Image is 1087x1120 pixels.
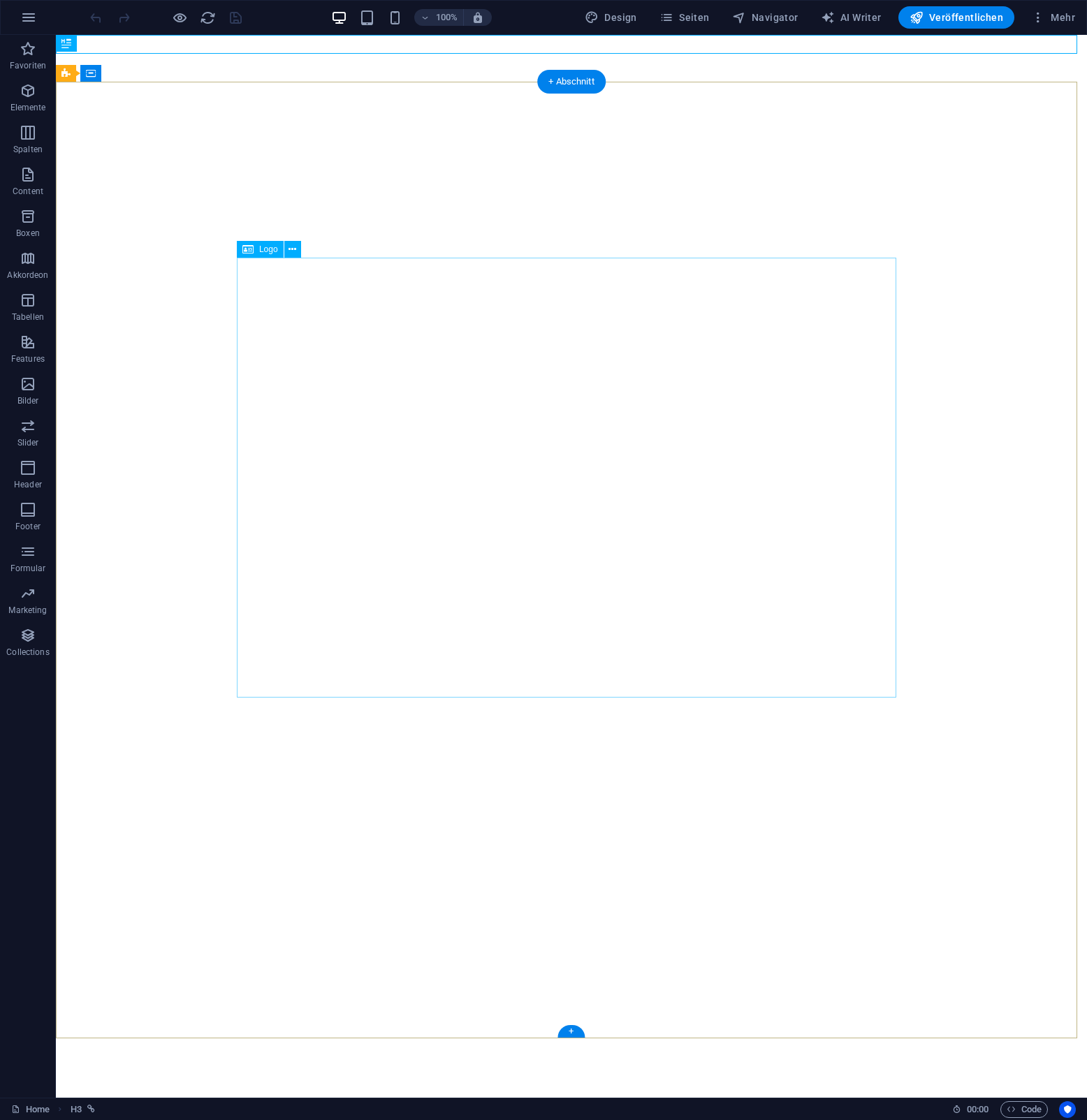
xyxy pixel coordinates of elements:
span: Design [585,10,637,24]
button: AI Writer [815,6,887,29]
nav: breadcrumb [71,1101,95,1118]
p: Akkordeon [7,270,48,281]
button: Klicke hier, um den Vorschau-Modus zu verlassen [171,9,188,26]
button: Code [1000,1101,1048,1118]
button: Usercentrics [1059,1101,1076,1118]
div: + [557,1025,585,1038]
button: Mehr [1026,6,1081,29]
p: Spalten [13,144,43,155]
button: Seiten [654,6,715,29]
p: Collections [6,647,49,658]
a: Klick, um Auswahl aufzuheben. Doppelklick öffnet Seitenverwaltung [11,1101,50,1118]
button: Design [579,6,643,29]
span: Navigator [732,10,798,24]
h6: 100% [435,9,458,26]
p: Tabellen [12,311,44,323]
button: Navigator [727,6,804,29]
p: Elemente [10,102,46,113]
span: Mehr [1031,10,1075,24]
i: Element ist verlinkt [87,1105,95,1113]
span: Seiten [659,10,710,24]
p: Marketing [8,605,47,616]
span: Code [1007,1101,1042,1118]
i: Seite neu laden [200,10,216,26]
p: Footer [15,521,41,532]
span: Logo [259,245,278,253]
div: + Abschnitt [537,70,606,94]
h6: Session-Zeit [952,1101,989,1118]
p: Header [14,479,42,490]
span: : [977,1104,979,1114]
span: 00 00 [967,1101,988,1118]
i: Bei Größenänderung Zoomstufe automatisch an das gewählte Gerät anpassen. [472,11,484,24]
button: Veröffentlichen [898,6,1014,29]
p: Content [13,186,43,197]
span: AI Writer [821,10,882,24]
button: 100% [414,9,464,26]
div: Design (Strg+Alt+Y) [579,6,643,29]
button: reload [199,9,216,26]
p: Features [11,353,45,364]
span: Veröffentlichen [910,10,1003,24]
p: Favoriten [10,60,46,71]
p: Bilder [17,395,39,406]
span: Klick zum Auswählen. Doppelklick zum Bearbeiten [71,1101,82,1118]
p: Formular [10,563,46,574]
p: Boxen [16,228,40,239]
p: Slider [17,437,39,448]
